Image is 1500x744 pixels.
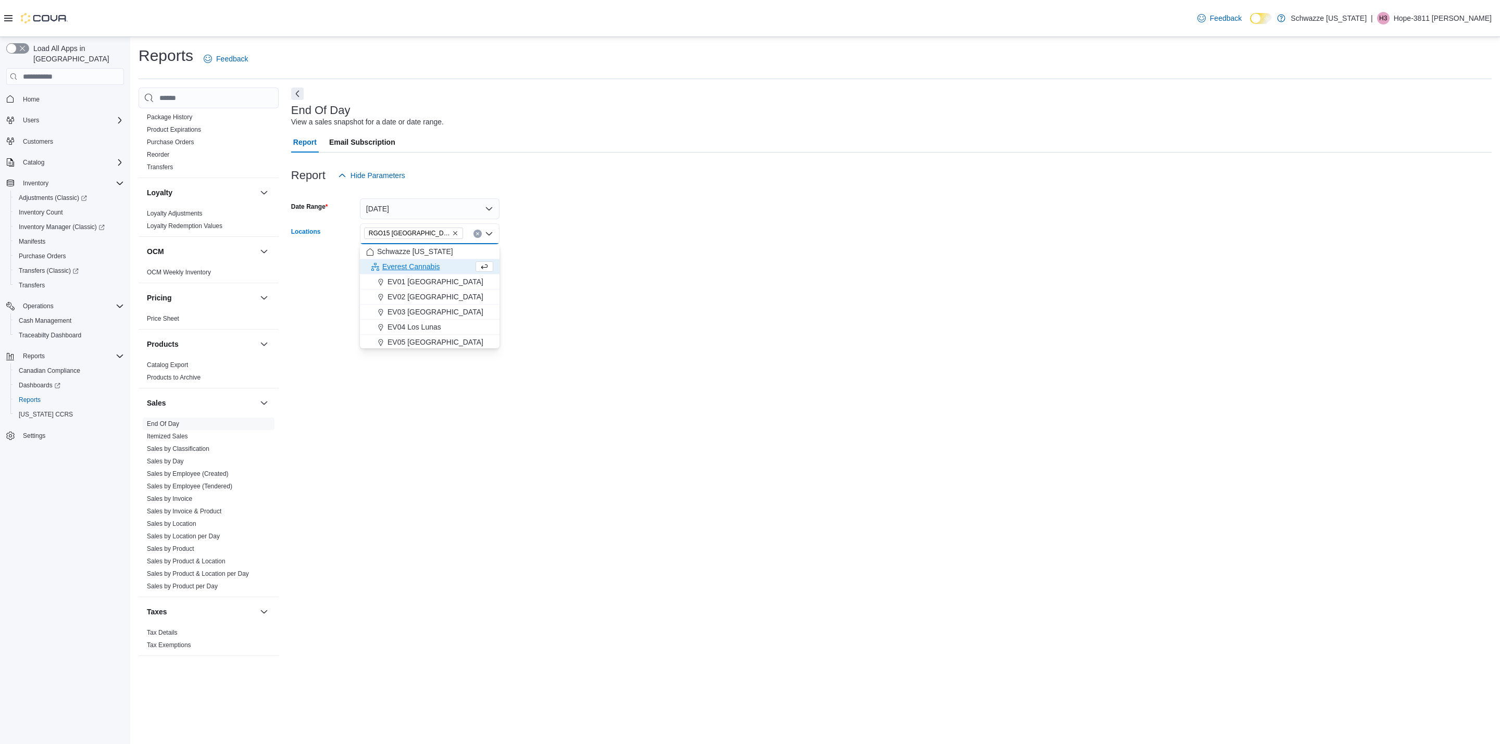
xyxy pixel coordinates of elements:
span: Inventory Count [19,208,63,217]
a: Transfers [147,163,173,171]
a: Sales by Product per Day [147,583,218,590]
a: Catalog Export [147,361,188,369]
span: Transfers [15,279,124,292]
button: Inventory [2,176,128,191]
a: Reorder [147,151,169,158]
button: Settings [2,428,128,443]
button: Hide Parameters [334,165,409,186]
span: Canadian Compliance [15,364,124,377]
span: Tax Exemptions [147,641,191,649]
span: Inventory Count [15,206,124,219]
span: Transfers (Classic) [15,264,124,277]
a: Sales by Employee (Created) [147,470,229,477]
span: Reports [23,352,45,360]
div: OCM [139,266,279,283]
span: RGO15 [GEOGRAPHIC_DATA] [369,228,450,238]
span: Sales by Employee (Created) [147,470,229,478]
button: Operations [19,300,58,312]
a: Sales by Product & Location per Day [147,570,249,577]
a: Adjustments (Classic) [15,192,91,204]
button: Loyalty [147,187,256,198]
button: EV01 [GEOGRAPHIC_DATA] [360,274,499,289]
a: Home [19,93,44,106]
a: Canadian Compliance [15,364,84,377]
button: Everest Cannabis [360,259,499,274]
button: Schwazze [US_STATE] [360,244,499,259]
h3: OCM [147,246,164,257]
a: Transfers [15,279,49,292]
span: Dashboards [15,379,124,392]
button: Taxes [147,607,256,617]
button: Remove RGO15 Sunland Park from selection in this group [452,230,458,236]
button: Inventory [19,177,53,190]
span: [US_STATE] CCRS [19,410,73,419]
span: Reports [15,394,124,406]
span: Inventory Manager (Classic) [15,221,124,233]
a: End Of Day [147,420,179,427]
button: Manifests [10,234,128,249]
span: Manifests [15,235,124,248]
img: Cova [21,13,68,23]
span: Sales by Location [147,520,196,528]
button: Reports [10,393,128,407]
span: Catalog [19,156,124,169]
span: Settings [19,429,124,442]
a: Manifests [15,235,49,248]
p: Hope-3811 [PERSON_NAME] [1394,12,1492,24]
span: OCM Weekly Inventory [147,268,211,276]
a: Reports [15,394,45,406]
label: Locations [291,228,321,236]
h3: Report [291,169,326,182]
button: Catalog [19,156,48,169]
span: EV02 [GEOGRAPHIC_DATA] [387,292,483,302]
span: Tax Details [147,628,178,637]
span: Customers [23,137,53,146]
span: Sales by Employee (Tendered) [147,482,232,490]
nav: Complex example [6,87,124,470]
button: Loyalty [258,186,270,199]
span: Reports [19,350,124,362]
a: Tax Exemptions [147,641,191,649]
span: Catalog [23,158,44,167]
span: Product Expirations [147,125,201,134]
h3: Sales [147,398,166,408]
span: Users [19,114,124,127]
span: Adjustments (Classic) [19,194,87,202]
div: Pricing [139,312,279,329]
a: OCM Weekly Inventory [147,269,211,276]
span: Schwazze [US_STATE] [377,246,453,257]
button: Customers [2,134,128,149]
p: Schwazze [US_STATE] [1291,12,1367,24]
button: Sales [258,397,270,409]
a: Inventory Manager (Classic) [10,220,128,234]
span: Purchase Orders [15,250,124,262]
a: Inventory Manager (Classic) [15,221,109,233]
button: Clear input [473,230,482,238]
span: Itemized Sales [147,432,188,440]
button: [DATE] [360,198,499,219]
span: Sales by Product & Location [147,557,226,565]
span: Sales by Classification [147,445,209,453]
span: Sales by Location per Day [147,532,220,540]
button: Reports [19,350,49,362]
a: Dashboards [10,378,128,393]
span: Transfers [147,163,173,171]
a: Purchase Orders [147,138,194,146]
a: Sales by Classification [147,445,209,452]
a: Sales by Employee (Tendered) [147,483,232,490]
button: Close list of options [485,230,493,238]
span: Hide Parameters [351,170,405,181]
a: Purchase Orders [15,250,70,262]
a: Price Sheet [147,315,179,322]
span: Transfers [19,281,45,289]
div: Products [139,359,279,388]
a: Adjustments (Classic) [10,191,128,205]
span: Feedback [1210,13,1242,23]
button: Transfers [10,278,128,293]
button: EV03 [GEOGRAPHIC_DATA] [360,305,499,320]
a: Package History [147,114,192,121]
a: Loyalty Adjustments [147,210,203,217]
span: RGO15 Sunland Park [364,228,463,239]
button: OCM [258,245,270,258]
